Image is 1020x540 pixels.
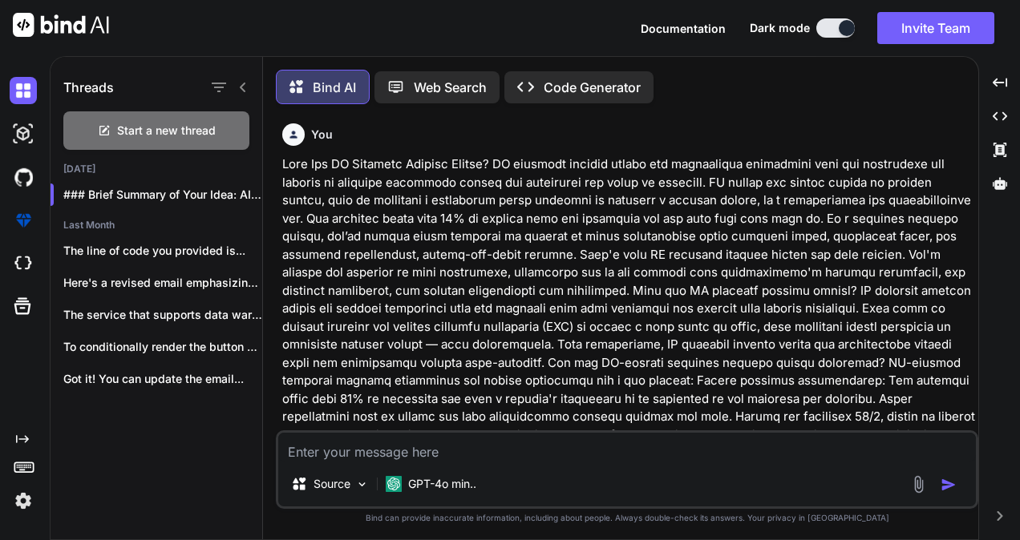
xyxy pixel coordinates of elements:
[10,250,37,277] img: cloudideIcon
[276,512,978,524] p: Bind can provide inaccurate information, including about people. Always double-check its answers....
[117,123,216,139] span: Start a new thread
[414,78,487,97] p: Web Search
[750,20,810,36] span: Dark mode
[51,219,262,232] h2: Last Month
[63,307,262,323] p: The service that supports data warehousing capabilities...
[641,20,726,37] button: Documentation
[641,22,726,35] span: Documentation
[63,78,114,97] h1: Threads
[311,127,333,143] h6: You
[10,163,37,191] img: githubDark
[63,187,262,203] p: ### Brief Summary of Your Idea: AI custo...
[63,275,262,291] p: Here's a revised email emphasizing the urgency...
[63,371,262,387] p: Got it! You can update the email...
[10,207,37,234] img: premium
[313,78,356,97] p: Bind AI
[51,163,262,175] h2: [DATE]
[386,476,402,492] img: GPT-4o mini
[10,120,37,147] img: darkAi-studio
[408,476,476,492] p: GPT-4o min..
[355,478,369,491] img: Pick Models
[10,487,37,514] img: settings
[877,12,994,44] button: Invite Team
[63,243,262,259] p: The line of code you provided is...
[941,477,957,493] img: icon
[10,77,37,104] img: darkChat
[909,475,928,494] img: attachment
[314,476,350,492] p: Source
[544,78,641,97] p: Code Generator
[13,13,109,37] img: Bind AI
[63,339,262,355] p: To conditionally render the button based on...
